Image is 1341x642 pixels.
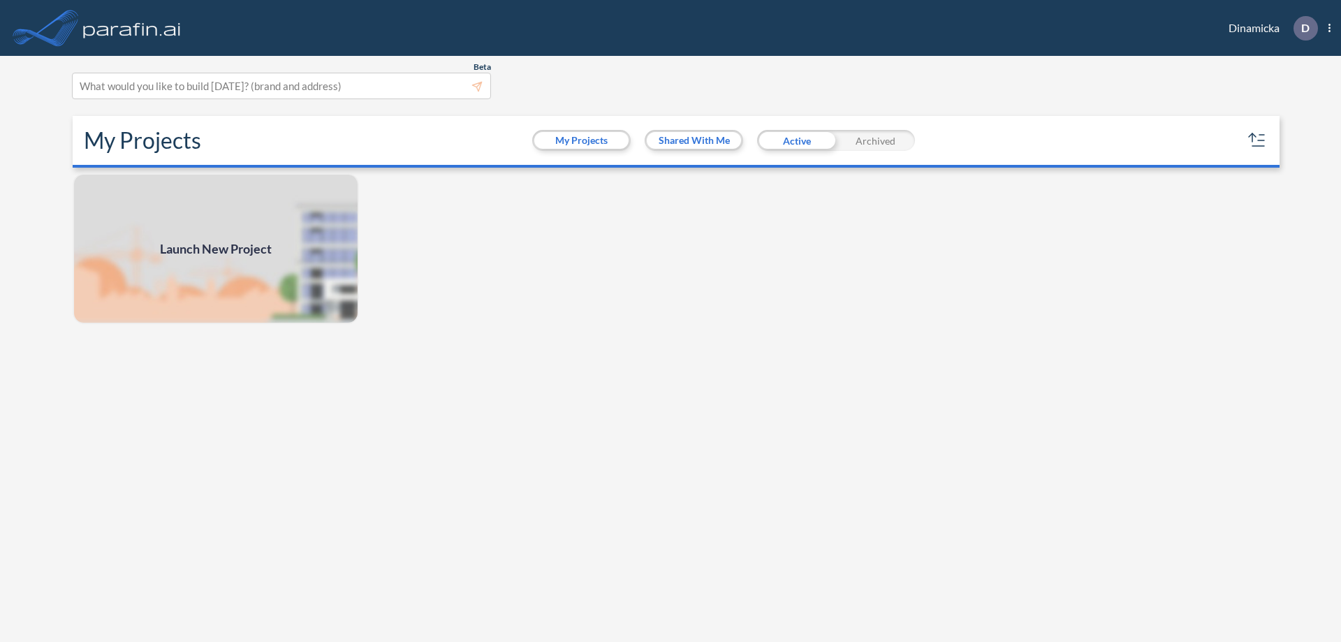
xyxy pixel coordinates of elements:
[1246,129,1268,152] button: sort
[1301,22,1310,34] p: D
[836,130,915,151] div: Archived
[474,61,491,73] span: Beta
[73,173,359,324] img: add
[1208,16,1331,41] div: Dinamicka
[160,240,272,258] span: Launch New Project
[80,14,184,42] img: logo
[534,132,629,149] button: My Projects
[757,130,836,151] div: Active
[84,127,201,154] h2: My Projects
[647,132,741,149] button: Shared With Me
[73,173,359,324] a: Launch New Project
